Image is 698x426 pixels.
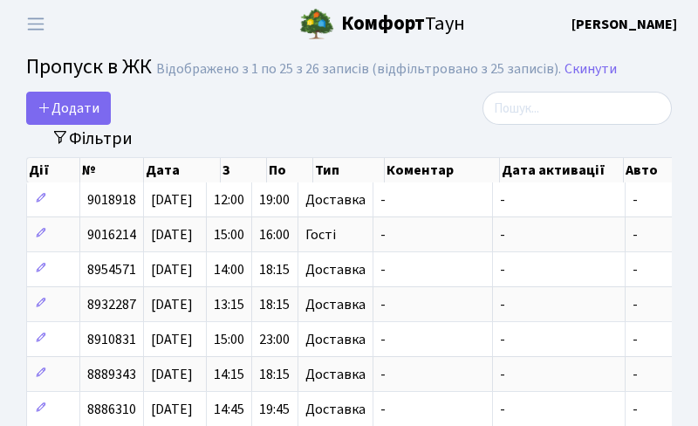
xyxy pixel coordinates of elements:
[214,400,244,419] span: 14:45
[87,260,136,279] span: 8954571
[221,158,267,182] th: З
[87,400,136,419] span: 8886310
[26,92,111,125] a: Додати
[624,158,698,182] th: Авто
[500,400,505,419] span: -
[305,333,366,347] span: Доставка
[259,365,290,384] span: 18:15
[214,330,244,349] span: 15:00
[385,158,500,182] th: Коментар
[151,295,193,314] span: [DATE]
[299,7,334,42] img: logo.png
[380,365,386,384] span: -
[259,400,290,419] span: 19:45
[633,365,638,384] span: -
[87,365,136,384] span: 8889343
[380,330,386,349] span: -
[305,193,366,207] span: Доставка
[151,365,193,384] span: [DATE]
[305,228,336,242] span: Гості
[259,295,290,314] span: 18:15
[341,10,425,38] b: Комфорт
[214,190,244,210] span: 12:00
[14,10,58,38] button: Переключити навігацію
[500,158,624,182] th: Дата активації
[633,400,638,419] span: -
[87,330,136,349] span: 8910831
[500,330,505,349] span: -
[259,330,290,349] span: 23:00
[305,368,366,381] span: Доставка
[151,400,193,419] span: [DATE]
[87,225,136,244] span: 9016214
[380,295,386,314] span: -
[214,260,244,279] span: 14:00
[500,190,505,210] span: -
[151,190,193,210] span: [DATE]
[87,295,136,314] span: 8932287
[259,260,290,279] span: 18:15
[380,190,386,210] span: -
[144,158,222,182] th: Дата
[482,92,672,125] input: Пошук...
[380,260,386,279] span: -
[151,260,193,279] span: [DATE]
[571,15,677,34] b: [PERSON_NAME]
[380,225,386,244] span: -
[565,61,617,78] a: Скинути
[633,225,638,244] span: -
[305,263,366,277] span: Доставка
[40,125,144,152] button: Переключити фільтри
[313,158,385,182] th: Тип
[27,158,80,182] th: Дії
[500,295,505,314] span: -
[305,298,366,312] span: Доставка
[633,190,638,210] span: -
[267,158,313,182] th: По
[259,225,290,244] span: 16:00
[633,260,638,279] span: -
[151,330,193,349] span: [DATE]
[500,225,505,244] span: -
[151,225,193,244] span: [DATE]
[380,400,386,419] span: -
[500,260,505,279] span: -
[214,295,244,314] span: 13:15
[341,10,465,39] span: Таун
[156,61,561,78] div: Відображено з 1 по 25 з 26 записів (відфільтровано з 25 записів).
[38,99,99,118] span: Додати
[214,365,244,384] span: 14:15
[80,158,144,182] th: №
[633,330,638,349] span: -
[633,295,638,314] span: -
[571,14,677,35] a: [PERSON_NAME]
[214,225,244,244] span: 15:00
[259,190,290,210] span: 19:00
[305,402,366,416] span: Доставка
[500,365,505,384] span: -
[87,190,136,210] span: 9018918
[26,52,152,82] span: Пропуск в ЖК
